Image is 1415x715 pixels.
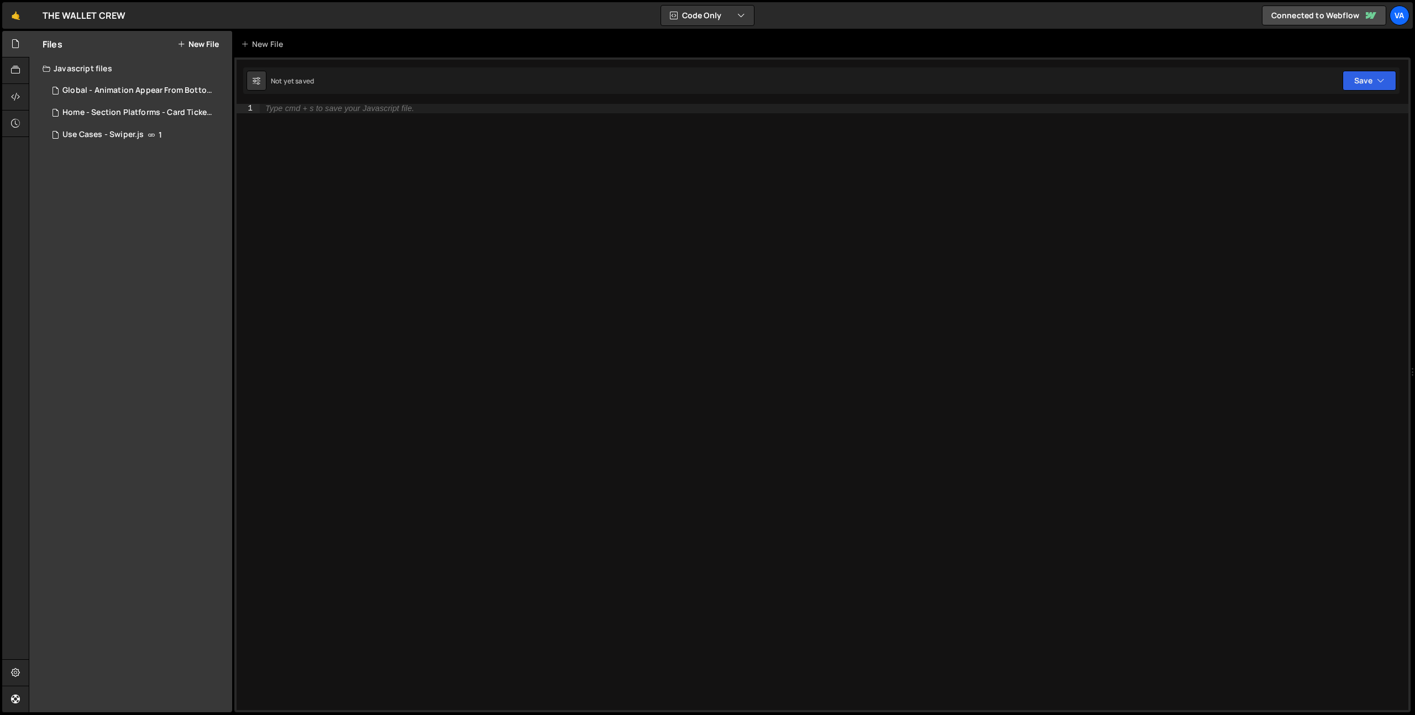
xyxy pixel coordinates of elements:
div: Type cmd + s to save your Javascript file. [265,104,414,113]
button: Save [1343,71,1396,91]
div: 16324/44231.js [43,80,236,102]
div: THE WALLET CREW [43,9,125,22]
a: Va [1390,6,1409,25]
button: Code Only [661,6,754,25]
div: Home - Section Platforms - Card Tickets Animation.js [62,108,215,118]
div: 16324/44136.js [43,124,232,146]
button: New File [177,40,219,49]
div: Use Cases - Swiper.js [62,130,144,140]
a: Connected to Webflow [1262,6,1386,25]
h2: Files [43,38,62,50]
span: 1 [159,130,162,139]
div: New File [241,39,287,50]
a: 🤙 [2,2,29,29]
div: Not yet saved [271,76,314,86]
div: Javascript files [29,57,232,80]
div: 1 [237,104,260,113]
div: 16324/44234.js [43,102,236,124]
div: Global - Animation Appear From Bottom.js [62,86,215,96]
